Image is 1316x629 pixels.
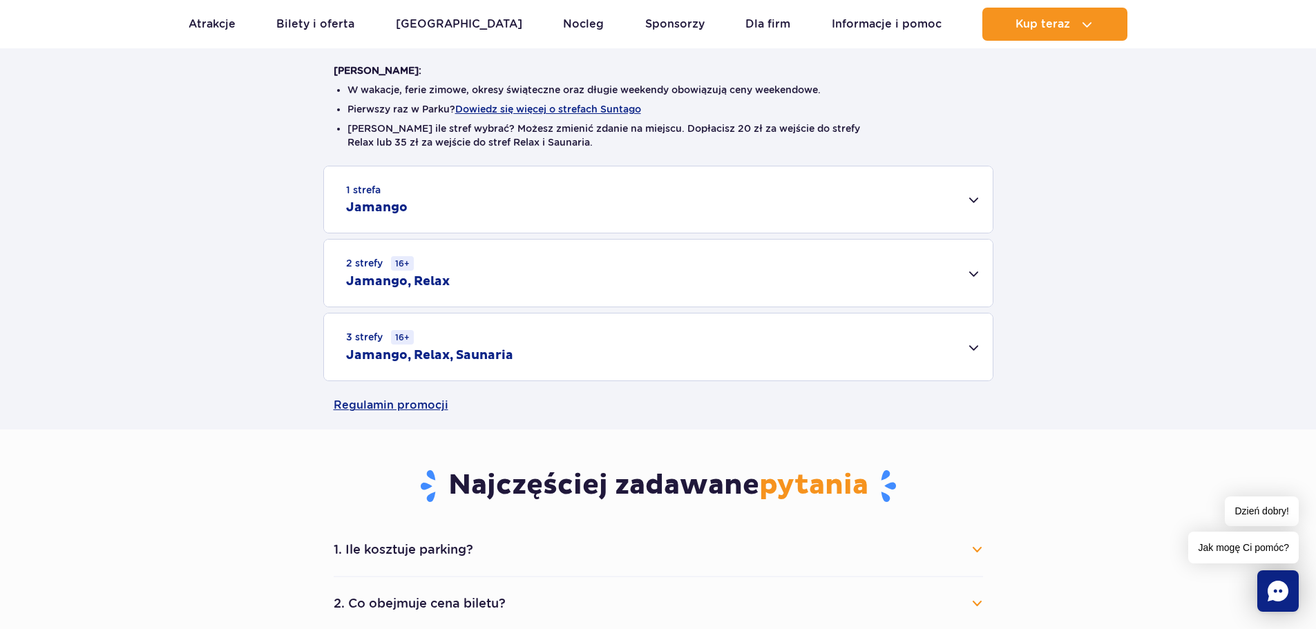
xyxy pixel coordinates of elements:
div: Chat [1257,570,1299,612]
a: Dla firm [745,8,790,41]
a: Bilety i oferta [276,8,354,41]
h2: Jamango, Relax, Saunaria [346,347,513,364]
a: Informacje i pomoc [832,8,942,41]
span: Jak mogę Ci pomóc? [1188,532,1299,563]
span: Kup teraz [1015,18,1070,30]
small: 16+ [391,330,414,345]
li: [PERSON_NAME] ile stref wybrać? Możesz zmienić zdanie na miejscu. Dopłacisz 20 zł za wejście do s... [347,122,969,149]
button: 1. Ile kosztuje parking? [334,534,983,565]
span: Dzień dobry! [1225,496,1299,526]
a: Nocleg [563,8,604,41]
a: [GEOGRAPHIC_DATA] [396,8,522,41]
a: Atrakcje [189,8,236,41]
a: Regulamin promocji [334,381,983,429]
h2: Jamango, Relax [346,273,450,290]
h3: Najczęściej zadawane [334,468,983,504]
small: 3 strefy [346,330,414,345]
small: 2 strefy [346,256,414,271]
a: Sponsorzy [645,8,705,41]
button: Dowiedz się więcej o strefach Suntago [455,104,641,115]
li: W wakacje, ferie zimowe, okresy świąteczne oraz długie weekendy obowiązują ceny weekendowe. [347,83,969,97]
strong: [PERSON_NAME]: [334,65,421,76]
button: Kup teraz [982,8,1127,41]
h2: Jamango [346,200,408,216]
small: 16+ [391,256,414,271]
button: 2. Co obejmuje cena biletu? [334,588,983,619]
span: pytania [759,468,868,503]
li: Pierwszy raz w Parku? [347,102,969,116]
small: 1 strefa [346,183,381,197]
